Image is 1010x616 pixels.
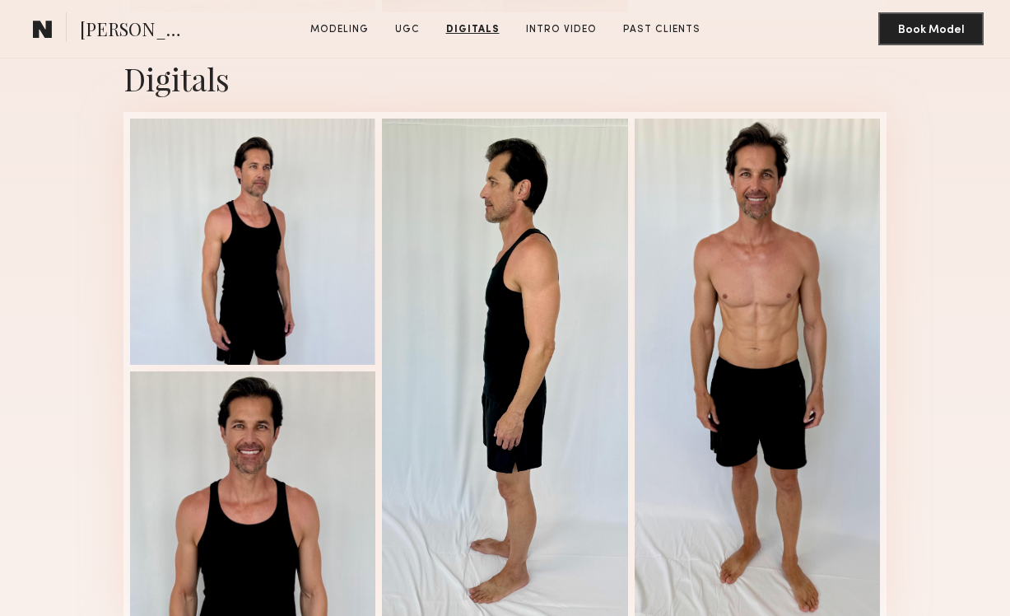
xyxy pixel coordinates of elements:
[878,21,984,35] a: Book Model
[304,22,375,37] a: Modeling
[80,16,194,45] span: [PERSON_NAME]
[389,22,426,37] a: UGC
[878,12,984,45] button: Book Model
[440,22,506,37] a: Digitals
[123,58,887,99] div: Digitals
[617,22,707,37] a: Past Clients
[519,22,603,37] a: Intro Video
